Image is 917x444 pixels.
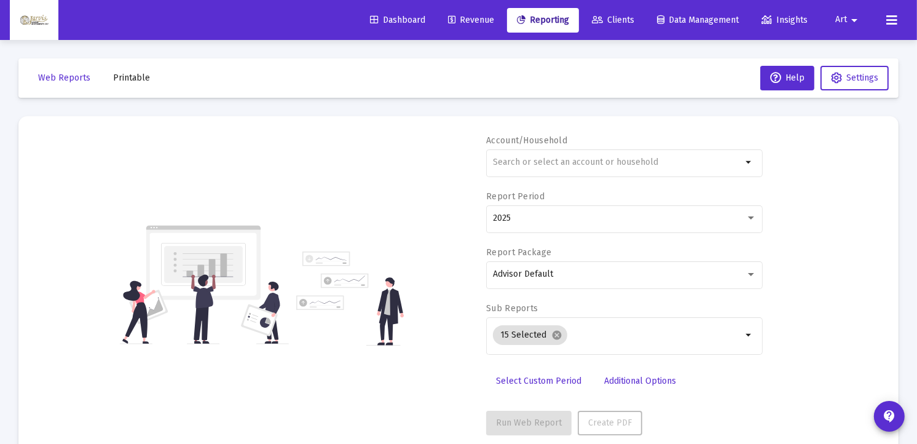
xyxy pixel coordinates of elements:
mat-icon: arrow_drop_down [847,8,862,33]
span: Art [835,15,847,25]
a: Data Management [647,8,749,33]
button: Printable [103,66,160,90]
span: Clients [592,15,634,25]
button: Settings [821,66,889,90]
span: Revenue [448,15,494,25]
span: Dashboard [370,15,425,25]
span: Reporting [517,15,569,25]
mat-icon: cancel [551,330,562,341]
label: Report Period [486,191,545,202]
mat-icon: contact_support [882,409,897,424]
button: Web Reports [28,66,100,90]
a: Clients [582,8,644,33]
span: Create PDF [588,418,632,428]
label: Sub Reports [486,303,538,314]
img: Dashboard [19,8,49,33]
span: 2025 [493,213,511,223]
span: Data Management [657,15,739,25]
span: Printable [113,73,150,83]
span: Web Reports [38,73,90,83]
mat-icon: arrow_drop_down [742,328,757,343]
a: Dashboard [360,8,435,33]
mat-chip: 15 Selected [493,325,567,345]
a: Reporting [507,8,579,33]
span: Advisor Default [493,269,553,279]
span: Settings [846,73,878,83]
span: Insights [762,15,808,25]
span: Select Custom Period [496,376,581,386]
a: Insights [752,8,817,33]
img: reporting [120,224,289,346]
button: Create PDF [578,411,642,435]
img: reporting-alt [296,252,404,346]
span: Run Web Report [496,418,562,428]
button: Help [760,66,814,90]
button: Run Web Report [486,411,572,435]
label: Report Package [486,247,551,258]
span: Additional Options [604,376,676,386]
label: Account/Household [486,135,567,146]
a: Revenue [438,8,504,33]
button: Art [821,7,876,32]
span: Help [770,73,805,83]
mat-icon: arrow_drop_down [742,155,757,170]
mat-chip-list: Selection [493,323,742,347]
input: Search or select an account or household [493,157,742,167]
